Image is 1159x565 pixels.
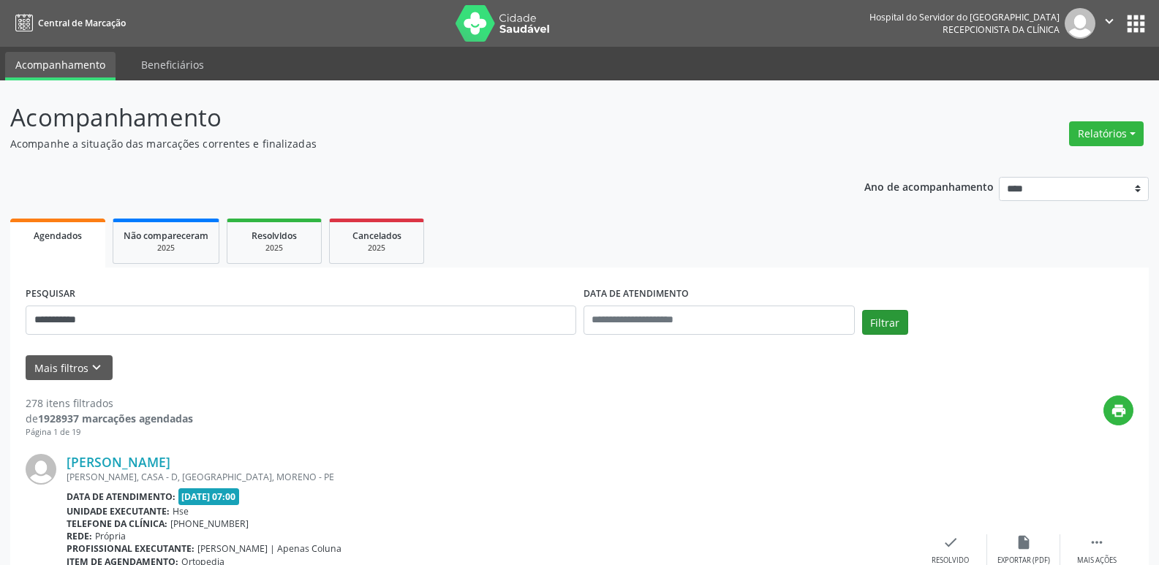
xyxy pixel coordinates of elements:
i: check [943,534,959,550]
span: Cancelados [352,230,401,242]
strong: 1928937 marcações agendadas [38,412,193,425]
p: Acompanhe a situação das marcações correntes e finalizadas [10,136,807,151]
span: Hse [173,505,189,517]
button:  [1095,8,1123,39]
div: 2025 [340,243,413,254]
button: Relatórios [1069,121,1144,146]
button: Mais filtroskeyboard_arrow_down [26,355,113,381]
a: Acompanhamento [5,52,116,80]
a: Central de Marcação [10,11,126,35]
a: [PERSON_NAME] [67,454,170,470]
b: Profissional executante: [67,542,195,555]
button: Filtrar [862,310,908,335]
p: Ano de acompanhamento [864,177,994,195]
button: apps [1123,11,1149,37]
a: Beneficiários [131,52,214,77]
button: print [1103,395,1133,425]
span: Central de Marcação [38,17,126,29]
p: Acompanhamento [10,99,807,136]
i:  [1101,13,1117,29]
label: PESQUISAR [26,283,75,306]
label: DATA DE ATENDIMENTO [584,283,689,306]
b: Unidade executante: [67,505,170,517]
div: de [26,411,193,426]
i:  [1089,534,1105,550]
span: Não compareceram [124,230,208,242]
div: [PERSON_NAME], CASA - D, [GEOGRAPHIC_DATA], MORENO - PE [67,471,914,483]
span: [PHONE_NUMBER] [170,517,249,530]
i: insert_drive_file [1016,534,1032,550]
b: Telefone da clínica: [67,517,167,530]
i: keyboard_arrow_down [88,360,105,376]
img: img [26,454,56,485]
b: Rede: [67,530,92,542]
span: [PERSON_NAME] | Apenas Coluna [197,542,341,555]
img: img [1065,8,1095,39]
i: print [1111,403,1127,419]
div: 278 itens filtrados [26,395,193,411]
span: Própria [95,530,126,542]
div: 2025 [238,243,311,254]
span: Agendados [34,230,82,242]
div: Hospital do Servidor do [GEOGRAPHIC_DATA] [869,11,1060,23]
span: Recepcionista da clínica [943,23,1060,36]
b: Data de atendimento: [67,490,175,503]
span: Resolvidos [252,230,297,242]
div: 2025 [124,243,208,254]
div: Página 1 de 19 [26,426,193,439]
span: [DATE] 07:00 [178,488,240,505]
